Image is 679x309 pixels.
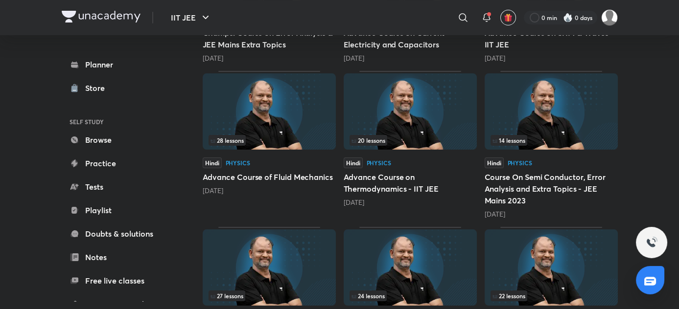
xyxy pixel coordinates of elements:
[344,71,477,219] div: Advance Course on Thermodynamics - IIT JEE
[211,137,244,143] span: 28 lessons
[485,229,618,306] img: Thumbnail
[350,290,471,301] div: left
[367,160,391,166] div: Physics
[485,71,618,219] div: Course On Semi Conductor, Error Analysis and Extra Topics - JEE Mains 2023
[226,160,250,166] div: Physics
[344,229,477,306] img: Thumbnail
[601,9,618,26] img: Vijay
[491,290,612,301] div: infosection
[485,73,618,150] img: Thumbnail
[203,71,336,219] div: Advance Course of Fluid Mechanics
[203,171,336,183] h5: Advance Course of Fluid Mechanics
[165,8,217,27] button: IIT JEE
[209,135,330,146] div: infosection
[491,290,612,301] div: infocontainer
[62,177,175,197] a: Tests
[491,290,612,301] div: left
[62,55,175,74] a: Planner
[209,290,330,301] div: left
[485,53,618,63] div: 2 years ago
[211,293,243,299] span: 27 lessons
[209,290,330,301] div: infocontainer
[492,137,525,143] span: 14 lessons
[491,135,612,146] div: left
[62,154,175,173] a: Practice
[62,11,140,25] a: Company Logo
[485,171,618,206] h5: Course On Semi Conductor, Error Analysis and Extra Topics - JEE Mains 2023
[485,157,504,168] span: Hindi
[344,27,477,50] h5: Advance Course on Current Electricity and Capacitors
[209,135,330,146] div: infocontainer
[344,73,477,150] img: Thumbnail
[203,73,336,150] img: Thumbnail
[350,290,471,301] div: infosection
[491,135,612,146] div: infocontainer
[485,209,618,219] div: 2 years ago
[62,200,175,220] a: Playlist
[62,271,175,290] a: Free live classes
[203,27,336,50] h5: Champs: Course on Error Analysis & JEE Mains Extra Topics
[62,78,175,98] a: Store
[85,82,111,94] div: Store
[344,171,477,195] h5: Advance Course on Thermodynamics - IIT JEE
[350,135,471,146] div: infocontainer
[209,135,330,146] div: left
[492,293,525,299] span: 22 lessons
[351,137,385,143] span: 20 lessons
[563,13,573,22] img: streak
[491,135,612,146] div: infosection
[203,229,336,306] img: Thumbnail
[350,290,471,301] div: infocontainer
[350,135,471,146] div: left
[351,293,385,299] span: 24 lessons
[508,160,532,166] div: Physics
[485,27,618,50] h5: Advance Course on SHM & Waves - IIT JEE
[500,10,516,25] button: avatar
[203,157,222,168] span: Hindi
[62,224,175,243] a: Doubts & solutions
[62,130,175,150] a: Browse
[646,237,657,248] img: ttu
[344,157,363,168] span: Hindi
[203,186,336,196] div: 2 years ago
[344,198,477,207] div: 2 years ago
[62,11,140,22] img: Company Logo
[350,135,471,146] div: infosection
[209,290,330,301] div: infosection
[203,53,336,63] div: 1 year ago
[62,113,175,130] h6: SELF STUDY
[62,247,175,267] a: Notes
[344,53,477,63] div: 1 year ago
[504,13,513,22] img: avatar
